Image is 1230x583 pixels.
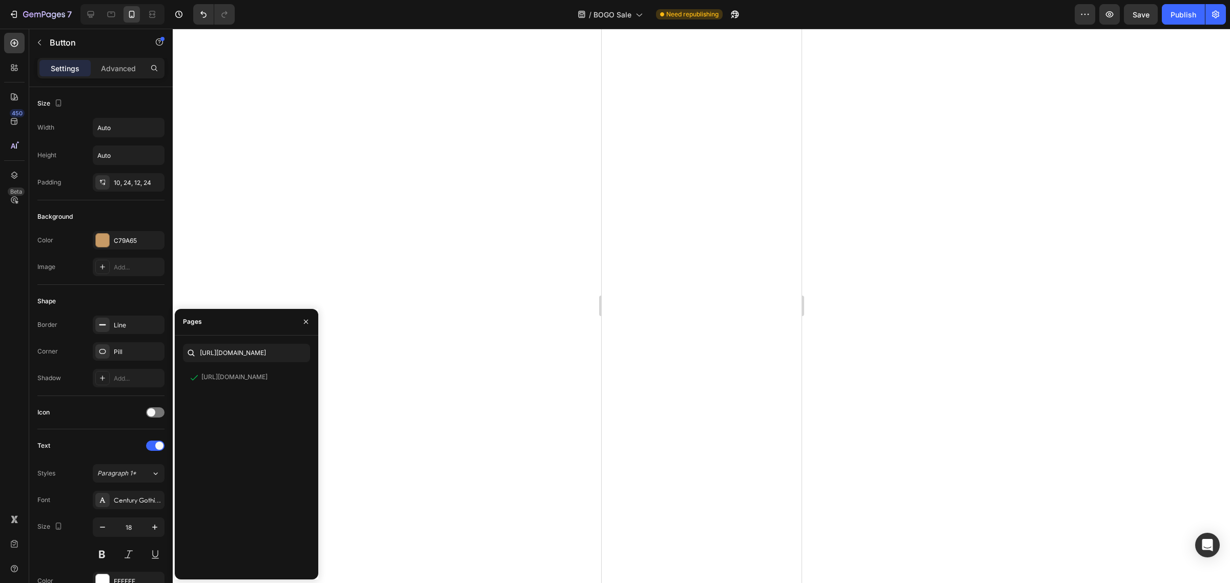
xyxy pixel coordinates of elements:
p: Settings [51,63,79,74]
button: 7 [4,4,76,25]
div: Shadow [37,373,61,383]
span: Save [1133,10,1150,19]
div: Pill [114,347,162,357]
div: 10, 24, 12, 24 [114,178,162,188]
div: Beta [8,188,25,196]
div: C79A65 [114,236,162,245]
div: Styles [37,469,55,478]
input: Auto [93,146,164,164]
div: Border [37,320,57,329]
div: Open Intercom Messenger [1195,533,1220,557]
div: Size [37,97,65,111]
div: Undo/Redo [193,4,235,25]
div: Image [37,262,55,272]
iframe: Design area [602,29,802,583]
div: Padding [37,178,61,187]
button: Save [1124,4,1158,25]
button: Paragraph 1* [93,464,165,483]
div: [URL][DOMAIN_NAME] [201,372,268,382]
div: Century Gothic Paneuropean [114,496,162,505]
div: Add... [114,374,162,383]
div: Font [37,495,50,505]
input: Auto [93,118,164,137]
p: Button [50,36,137,49]
p: Advanced [101,63,136,74]
div: Size [37,520,65,534]
div: Shape [37,297,56,306]
div: 450 [10,109,25,117]
span: Paragraph 1* [97,469,136,478]
div: Background [37,212,73,221]
div: Corner [37,347,58,356]
div: Add... [114,263,162,272]
div: Width [37,123,54,132]
p: 7 [67,8,72,20]
div: Pages [183,317,202,326]
span: / [589,9,591,20]
div: Icon [37,408,50,417]
div: Publish [1171,9,1196,20]
div: Color [37,236,53,245]
button: Publish [1162,4,1205,25]
div: Height [37,151,56,160]
input: Insert link or search [183,344,310,362]
span: Need republishing [666,10,719,19]
div: Text [37,441,50,450]
span: BOGO Sale [593,9,631,20]
div: Line [114,321,162,330]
